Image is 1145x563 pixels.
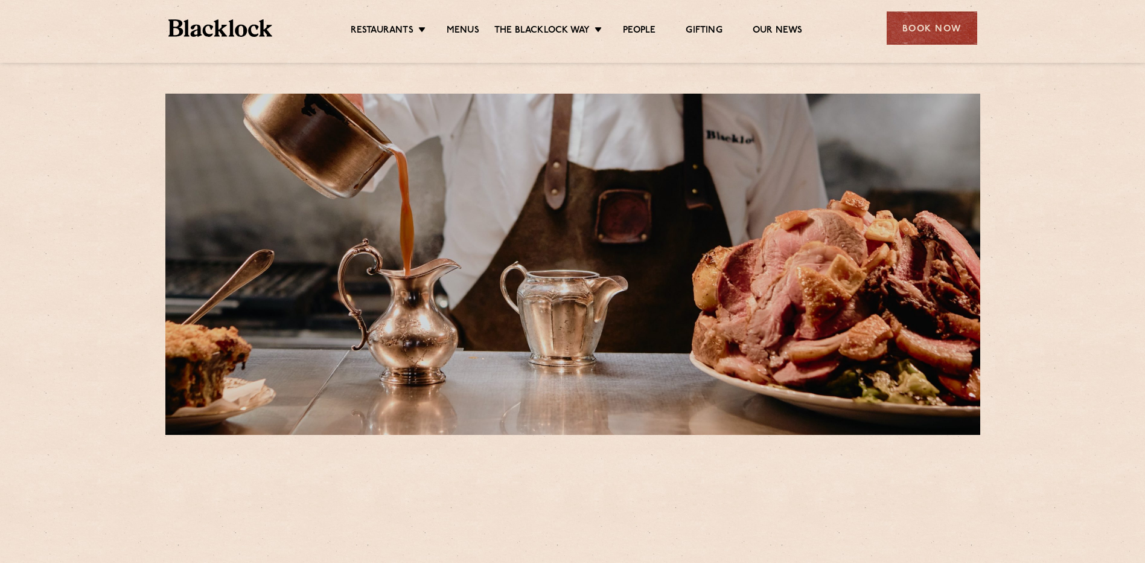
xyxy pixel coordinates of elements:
a: People [623,25,655,38]
a: Restaurants [351,25,413,38]
div: Book Now [887,11,977,45]
a: Our News [753,25,803,38]
a: Menus [447,25,479,38]
img: BL_Textured_Logo-footer-cropped.svg [168,19,273,37]
a: The Blacklock Way [494,25,590,38]
a: Gifting [686,25,722,38]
